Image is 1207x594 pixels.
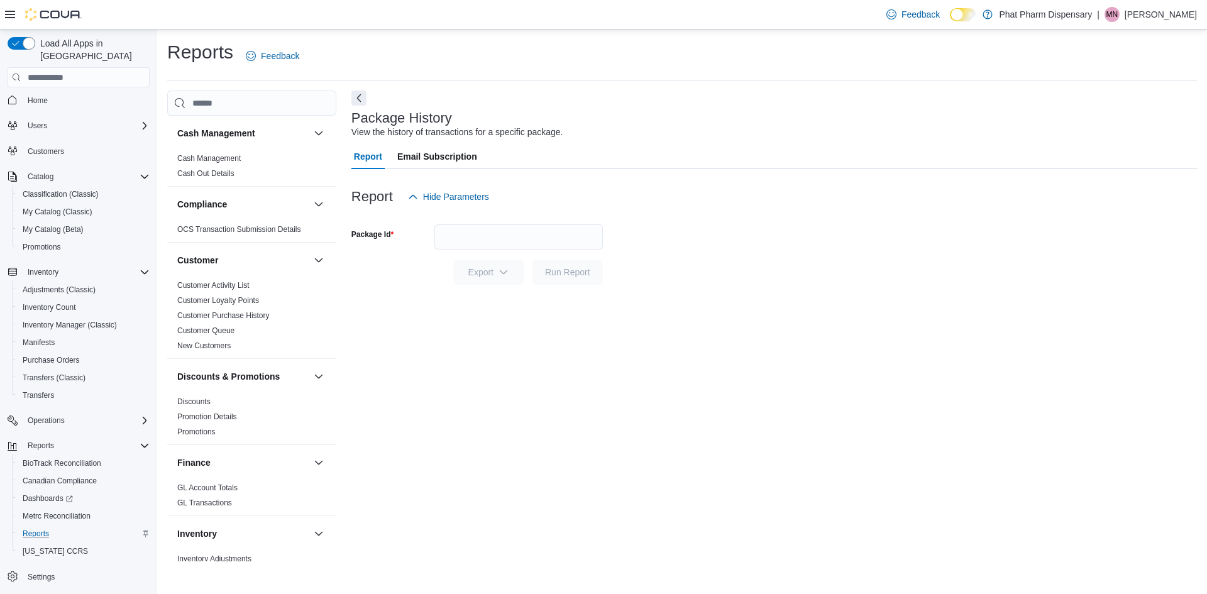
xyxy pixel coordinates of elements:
[177,326,234,335] a: Customer Queue
[177,154,241,163] a: Cash Management
[23,93,53,108] a: Home
[167,278,336,358] div: Customer
[999,7,1092,22] p: Phat Pharm Dispensary
[177,341,231,350] a: New Customers
[177,224,301,234] span: OCS Transaction Submission Details
[177,127,255,140] h3: Cash Management
[13,334,155,351] button: Manifests
[167,394,336,444] div: Discounts & Promotions
[311,526,326,541] button: Inventory
[23,169,58,184] button: Catalog
[13,351,155,369] button: Purchase Orders
[3,263,155,281] button: Inventory
[23,569,60,585] a: Settings
[351,111,452,126] h3: Package History
[13,490,155,507] a: Dashboards
[177,169,234,178] a: Cash Out Details
[1106,7,1118,22] span: MN
[177,280,250,290] span: Customer Activity List
[351,189,393,204] h3: Report
[177,397,211,407] span: Discounts
[23,320,117,330] span: Inventory Manager (Classic)
[18,473,150,488] span: Canadian Compliance
[354,144,382,169] span: Report
[177,127,309,140] button: Cash Management
[177,295,259,305] span: Customer Loyalty Points
[1125,7,1197,22] p: [PERSON_NAME]
[23,224,84,234] span: My Catalog (Beta)
[23,390,54,400] span: Transfers
[423,190,489,203] span: Hide Parameters
[177,397,211,406] a: Discounts
[23,546,88,556] span: [US_STATE] CCRS
[403,184,494,209] button: Hide Parameters
[18,300,150,315] span: Inventory Count
[28,121,47,131] span: Users
[18,353,85,368] a: Purchase Orders
[18,204,150,219] span: My Catalog (Classic)
[18,317,150,333] span: Inventory Manager (Classic)
[13,203,155,221] button: My Catalog (Classic)
[351,229,394,239] label: Package Id
[881,2,945,27] a: Feedback
[23,493,73,503] span: Dashboards
[23,144,69,159] a: Customers
[28,441,54,451] span: Reports
[23,413,150,428] span: Operations
[311,197,326,212] button: Compliance
[177,326,234,336] span: Customer Queue
[18,335,150,350] span: Manifests
[23,92,150,107] span: Home
[18,388,59,403] a: Transfers
[23,302,76,312] span: Inventory Count
[23,373,85,383] span: Transfers (Classic)
[13,542,155,560] button: [US_STATE] CCRS
[177,412,237,421] a: Promotion Details
[23,143,150,159] span: Customers
[177,254,309,267] button: Customer
[23,458,101,468] span: BioTrack Reconciliation
[351,91,367,106] button: Next
[177,153,241,163] span: Cash Management
[177,498,232,507] a: GL Transactions
[13,387,155,404] button: Transfers
[18,300,81,315] a: Inventory Count
[177,225,301,234] a: OCS Transaction Submission Details
[167,222,336,242] div: Compliance
[177,311,270,320] a: Customer Purchase History
[18,187,150,202] span: Classification (Classic)
[3,117,155,135] button: Users
[18,317,122,333] a: Inventory Manager (Classic)
[13,185,155,203] button: Classification (Classic)
[901,8,940,21] span: Feedback
[351,126,563,139] div: View the history of transactions for a specific package.
[311,126,326,141] button: Cash Management
[177,370,280,383] h3: Discounts & Promotions
[28,146,64,157] span: Customers
[311,455,326,470] button: Finance
[3,568,155,586] button: Settings
[18,388,150,403] span: Transfers
[1097,7,1100,22] p: |
[35,37,150,62] span: Load All Apps in [GEOGRAPHIC_DATA]
[461,260,516,285] span: Export
[311,369,326,384] button: Discounts & Promotions
[18,335,60,350] a: Manifests
[177,527,309,540] button: Inventory
[25,8,82,21] img: Cova
[3,412,155,429] button: Operations
[23,207,92,217] span: My Catalog (Classic)
[545,266,590,278] span: Run Report
[23,169,150,184] span: Catalog
[177,412,237,422] span: Promotion Details
[177,198,227,211] h3: Compliance
[311,253,326,268] button: Customer
[23,511,91,521] span: Metrc Reconciliation
[13,238,155,256] button: Promotions
[18,353,150,368] span: Purchase Orders
[23,265,63,280] button: Inventory
[28,572,55,582] span: Settings
[177,254,218,267] h3: Customer
[453,260,524,285] button: Export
